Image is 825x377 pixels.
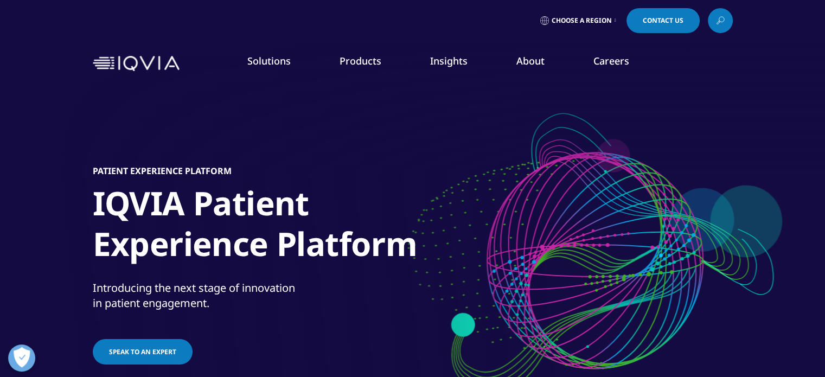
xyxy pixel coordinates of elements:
[109,347,176,356] span: Speak to an expert
[184,38,733,89] nav: Primary
[516,54,545,67] a: About
[93,280,410,317] p: Introducing the next stage of innovation in patient engagement.
[93,56,180,72] img: IQVIA Healthcare Information Technology and Pharma Clinical Research Company
[8,344,35,372] button: Open Preferences
[626,8,700,33] a: Contact Us
[643,17,683,24] span: Contact Us
[430,54,468,67] a: Insights
[552,16,612,25] span: Choose a Region
[93,183,500,271] h1: IQVIA Patient Experience Platform
[593,54,629,67] a: Careers
[340,54,381,67] a: Products
[93,165,232,176] h5: Patient Experience Platform
[247,54,291,67] a: Solutions
[93,339,193,365] a: Speak to an expert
